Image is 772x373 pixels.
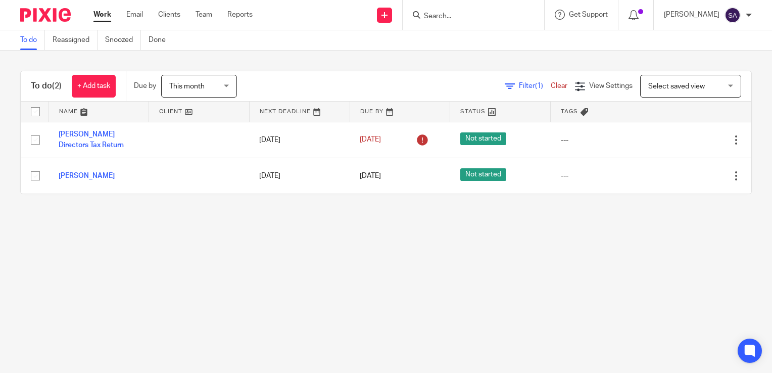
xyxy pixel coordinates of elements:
[31,81,62,91] h1: To do
[460,132,506,145] span: Not started
[589,82,633,89] span: View Settings
[519,82,551,89] span: Filter
[561,109,578,114] span: Tags
[105,30,141,50] a: Snoozed
[169,83,205,90] span: This month
[227,10,253,20] a: Reports
[149,30,173,50] a: Done
[423,12,514,21] input: Search
[158,10,180,20] a: Clients
[561,171,641,181] div: ---
[59,131,124,148] a: [PERSON_NAME] Directors Tax Return
[53,30,98,50] a: Reassigned
[196,10,212,20] a: Team
[664,10,719,20] p: [PERSON_NAME]
[20,30,45,50] a: To do
[134,81,156,91] p: Due by
[551,82,567,89] a: Clear
[72,75,116,98] a: + Add task
[249,158,350,194] td: [DATE]
[20,8,71,22] img: Pixie
[360,136,381,144] span: [DATE]
[52,82,62,90] span: (2)
[535,82,543,89] span: (1)
[561,135,641,145] div: ---
[725,7,741,23] img: svg%3E
[460,168,506,181] span: Not started
[126,10,143,20] a: Email
[648,83,705,90] span: Select saved view
[59,172,115,179] a: [PERSON_NAME]
[249,122,350,158] td: [DATE]
[93,10,111,20] a: Work
[569,11,608,18] span: Get Support
[360,172,381,179] span: [DATE]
